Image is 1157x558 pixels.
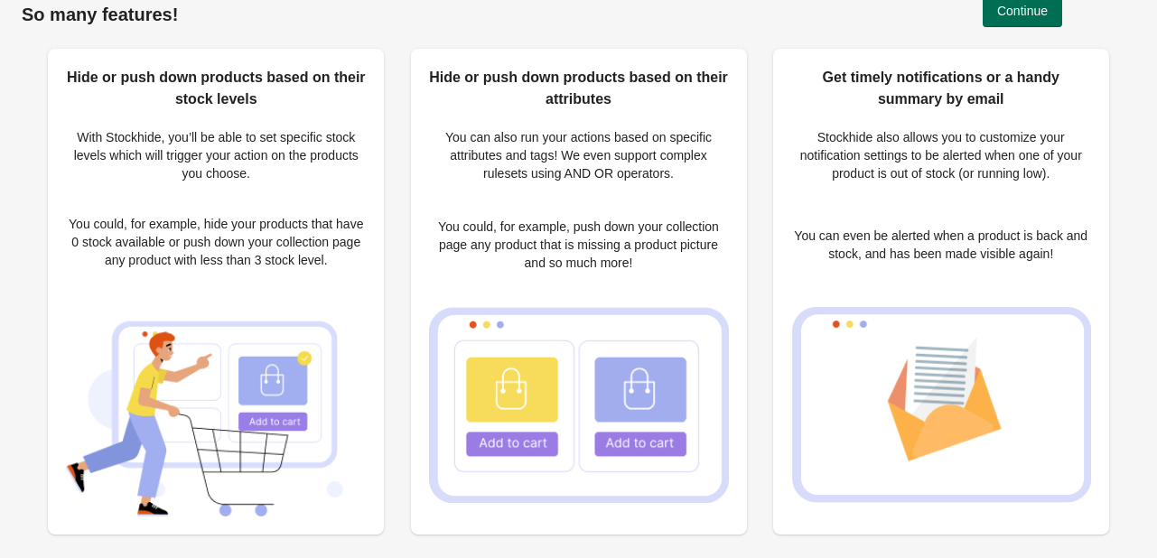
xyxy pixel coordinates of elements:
[429,67,729,110] h2: Hide or push down products based on their attributes
[791,227,1091,263] p: You can even be alerted when a product is back and stock, and has been made visible again!
[791,307,1091,503] img: Get timely notifications or a handy summary by email
[22,4,1135,25] h1: So many features!
[66,215,366,269] p: You could, for example, hide your products that have 0 stock available or push down your collecti...
[997,4,1048,18] span: Continue
[66,67,366,110] h2: Hide or push down products based on their stock levels
[429,218,729,272] p: You could, for example, push down your collection page any product that is missing a product pict...
[429,307,729,503] img: Hide or push down products based on their attributes
[429,128,729,182] p: You can also run your actions based on specific attributes and tags! We even support complex rule...
[791,67,1091,110] h2: Get timely notifications or a handy summary by email
[66,128,366,182] p: With Stockhide, you’ll be able to set specific stock levels which will trigger your action on the...
[66,301,366,516] img: Hide or push down products based on their stock levels
[791,128,1091,182] p: Stockhide also allows you to customize your notification settings to be alerted when one of your ...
